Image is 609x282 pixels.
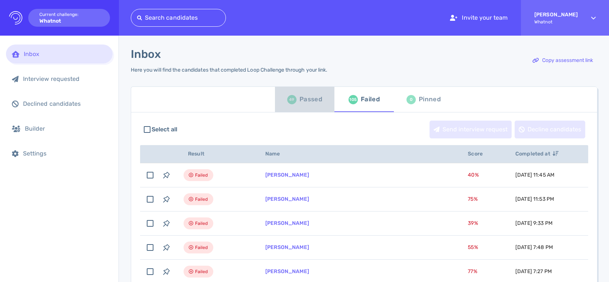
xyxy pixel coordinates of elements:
a: [PERSON_NAME] [265,220,309,226]
div: 0 [406,95,416,104]
div: 49 [287,95,297,104]
div: Interview requested [23,75,107,82]
div: Failed [361,94,380,105]
h1: Inbox [131,47,161,61]
button: Copy assessment link [528,52,597,69]
a: [PERSON_NAME] [265,244,309,250]
div: Decline candidates [515,121,585,138]
div: Copy assessment link [529,52,597,69]
button: Send interview request [430,121,512,138]
div: Pinned [419,94,441,105]
span: Name [265,151,288,157]
span: [DATE] 11:45 AM [515,172,554,178]
span: [DATE] 11:53 PM [515,196,554,202]
span: Failed [195,195,208,204]
span: Completed at [515,151,558,157]
div: Settings [23,150,107,157]
span: 77 % [468,268,477,275]
div: Builder [25,125,107,132]
span: Failed [195,219,208,228]
div: Inbox [24,50,107,58]
div: 105 [349,95,358,104]
a: [PERSON_NAME] [265,268,309,275]
span: [DATE] 7:48 PM [515,244,553,250]
div: Here you will find the candidates that completed Loop Challenge through your link. [131,67,327,73]
span: Select all [152,125,178,134]
span: 75 % [468,196,477,202]
div: Passed [299,94,322,105]
span: Failed [195,171,208,180]
a: [PERSON_NAME] [265,196,309,202]
span: Failed [195,243,208,252]
strong: [PERSON_NAME] [534,12,578,18]
span: 39 % [468,220,478,226]
span: [DATE] 9:33 PM [515,220,553,226]
span: Whatnot [534,19,578,24]
span: [DATE] 7:27 PM [515,268,552,275]
div: Send interview request [430,121,511,138]
span: 55 % [468,244,478,250]
a: [PERSON_NAME] [265,172,309,178]
button: Decline candidates [515,121,585,138]
span: 40 % [468,172,479,178]
span: Score [468,151,491,157]
th: Result [175,145,256,163]
span: Failed [195,267,208,276]
div: Declined candidates [23,100,107,107]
